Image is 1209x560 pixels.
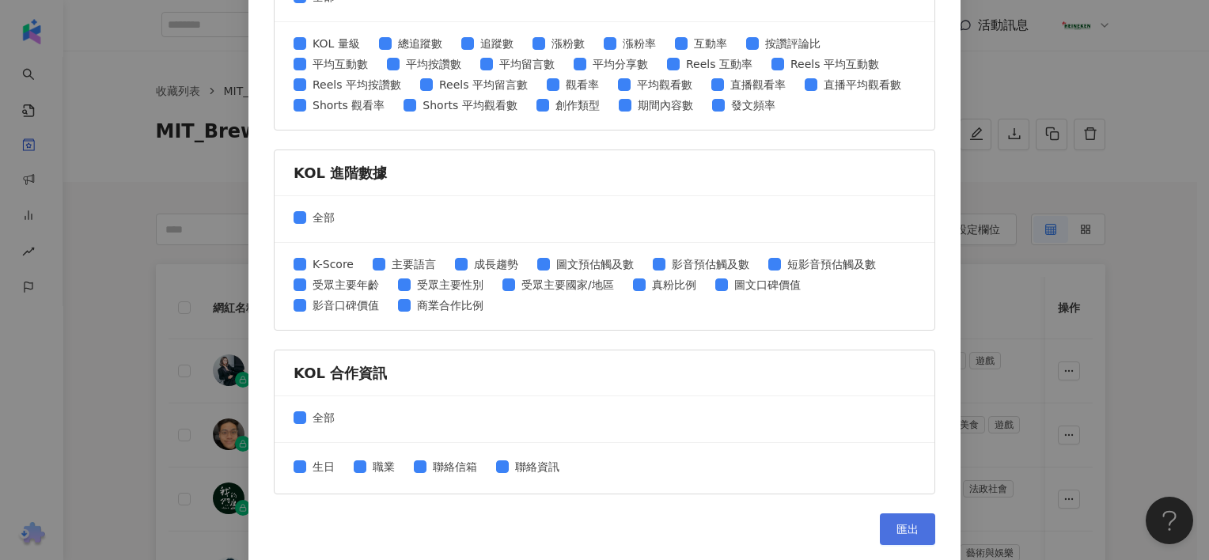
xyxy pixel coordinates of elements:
[896,523,919,535] span: 匯出
[493,55,561,73] span: 平均留言數
[680,55,759,73] span: Reels 互動率
[306,297,385,314] span: 影音口碑價值
[784,55,885,73] span: Reels 平均互動數
[550,255,640,273] span: 圖文預估觸及數
[817,76,908,93] span: 直播平均觀看數
[509,458,566,475] span: 聯絡資訊
[880,513,935,545] button: 匯出
[306,209,341,226] span: 全部
[416,96,523,114] span: Shorts 平均觀看數
[549,96,606,114] span: 創作類型
[631,76,699,93] span: 平均觀看數
[781,255,882,273] span: 短影音預估觸及數
[688,35,733,52] span: 互動率
[294,163,915,183] div: KOL 進階數據
[665,255,756,273] span: 影音預估觸及數
[366,458,401,475] span: 職業
[400,55,468,73] span: 平均按讚數
[392,35,449,52] span: 總追蹤數
[474,35,520,52] span: 追蹤數
[306,55,374,73] span: 平均互動數
[515,276,620,293] span: 受眾主要國家/地區
[759,35,827,52] span: 按讚評論比
[385,255,442,273] span: 主要語言
[586,55,654,73] span: 平均分享數
[306,458,341,475] span: 生日
[433,76,534,93] span: Reels 平均留言數
[306,76,407,93] span: Reels 平均按讚數
[411,276,490,293] span: 受眾主要性別
[411,297,490,314] span: 商業合作比例
[294,363,915,383] div: KOL 合作資訊
[728,276,807,293] span: 圖文口碑價值
[646,276,703,293] span: 真粉比例
[724,76,792,93] span: 直播觀看率
[545,35,591,52] span: 漲粉數
[616,35,662,52] span: 漲粉率
[306,96,391,114] span: Shorts 觀看率
[559,76,605,93] span: 觀看率
[631,96,699,114] span: 期間內容數
[306,255,360,273] span: K-Score
[725,96,782,114] span: 發文頻率
[306,276,385,293] span: 受眾主要年齡
[306,409,341,426] span: 全部
[468,255,525,273] span: 成長趨勢
[426,458,483,475] span: 聯絡信箱
[306,35,366,52] span: KOL 量級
